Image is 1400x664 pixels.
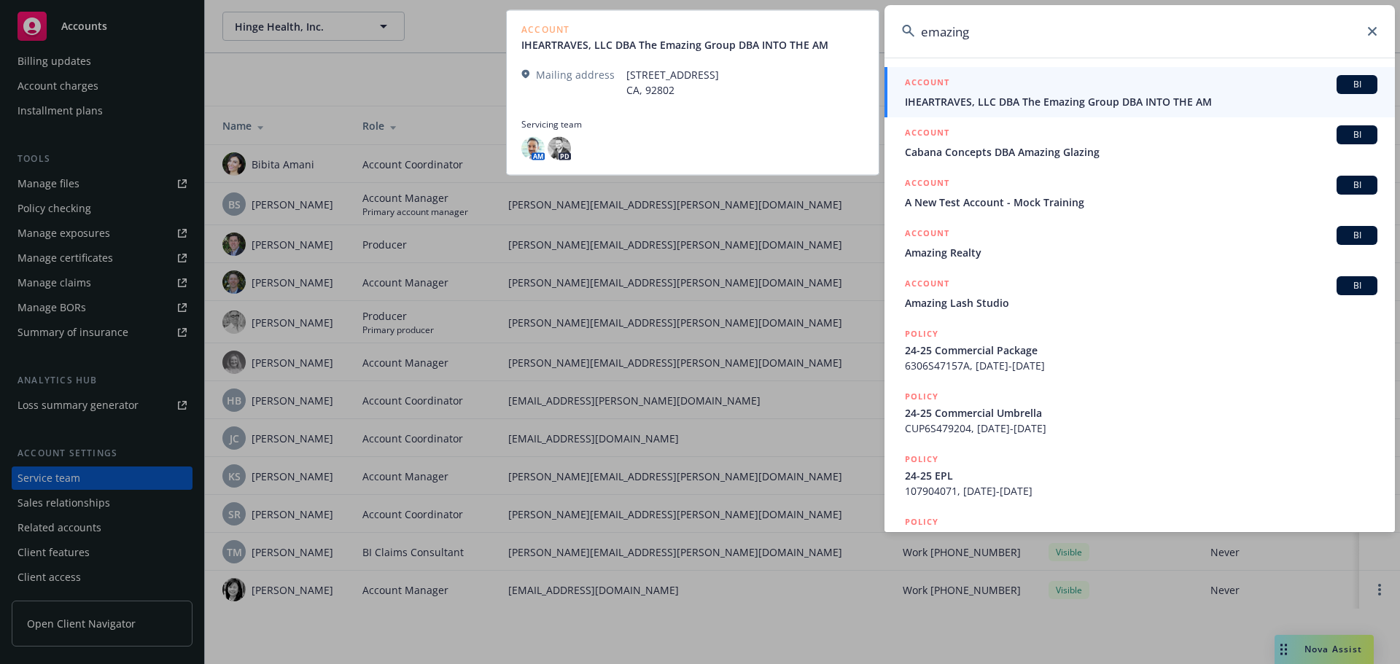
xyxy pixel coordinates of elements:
span: Amazing Lash Studio [905,295,1377,310]
span: BI [1342,179,1372,192]
span: A New Test Account - Mock Training [905,195,1377,210]
h5: POLICY [905,452,938,466]
h5: POLICY [905,515,938,529]
a: ACCOUNTBICabana Concepts DBA Amazing Glazing [884,117,1395,168]
span: Cabana Concepts DBA Amazing Glazing [905,144,1377,160]
span: 24-25 WC [905,531,1377,546]
span: IHEARTRAVES, LLC DBA The Emazing Group DBA INTO THE AM [905,94,1377,109]
span: 24-25 Commercial Umbrella [905,405,1377,421]
a: POLICY24-25 EPL107904071, [DATE]-[DATE] [884,444,1395,507]
input: Search... [884,5,1395,58]
span: CUP6S479204, [DATE]-[DATE] [905,421,1377,436]
span: 107904071, [DATE]-[DATE] [905,483,1377,499]
span: 24-25 Commercial Package [905,343,1377,358]
a: ACCOUNTBIAmazing Lash Studio [884,268,1395,319]
span: BI [1342,229,1372,242]
a: ACCOUNTBIIHEARTRAVES, LLC DBA The Emazing Group DBA INTO THE AM [884,67,1395,117]
h5: ACCOUNT [905,125,949,143]
a: POLICY24-25 WC [884,507,1395,569]
a: ACCOUNTBIA New Test Account - Mock Training [884,168,1395,218]
a: POLICY24-25 Commercial Package6306S47157A, [DATE]-[DATE] [884,319,1395,381]
a: POLICY24-25 Commercial UmbrellaCUP6S479204, [DATE]-[DATE] [884,381,1395,444]
span: 24-25 EPL [905,468,1377,483]
span: Amazing Realty [905,245,1377,260]
span: BI [1342,279,1372,292]
h5: POLICY [905,327,938,341]
h5: ACCOUNT [905,75,949,93]
span: 6306S47157A, [DATE]-[DATE] [905,358,1377,373]
h5: ACCOUNT [905,176,949,193]
span: BI [1342,128,1372,141]
h5: ACCOUNT [905,226,949,243]
h5: POLICY [905,389,938,404]
span: BI [1342,78,1372,91]
h5: ACCOUNT [905,276,949,294]
a: ACCOUNTBIAmazing Realty [884,218,1395,268]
